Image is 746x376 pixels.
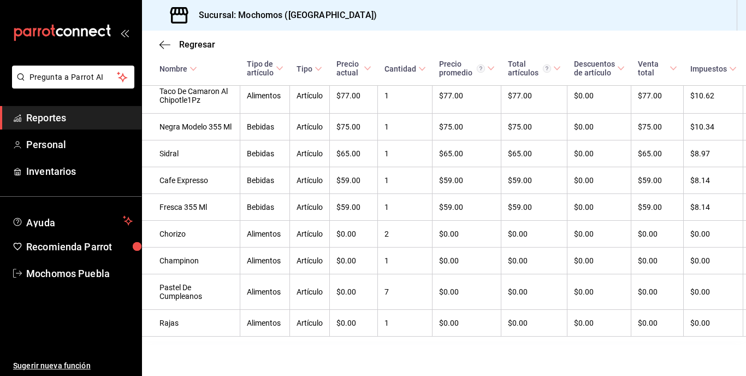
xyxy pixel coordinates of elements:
td: Artículo [290,221,330,248]
td: Rajas [142,310,240,337]
td: $75.00 [631,114,684,140]
td: $0.00 [684,310,743,337]
span: Regresar [179,39,215,50]
td: $8.97 [684,140,743,167]
td: Taco De Camaron Al Chipotle1Pz [142,78,240,114]
div: Venta total [638,60,667,77]
td: $75.00 [330,114,378,140]
div: Nombre [159,64,187,73]
td: $75.00 [433,114,501,140]
td: $0.00 [330,310,378,337]
td: $59.00 [433,167,501,194]
td: Artículo [290,310,330,337]
td: $77.00 [433,78,501,114]
td: Artículo [290,140,330,167]
td: $0.00 [631,221,684,248]
span: Total artículos [508,60,561,77]
td: 7 [378,274,433,310]
td: Fresca 355 Ml [142,194,240,221]
span: Mochomos Puebla [26,266,133,281]
td: Alimentos [240,248,290,274]
td: $0.00 [501,248,567,274]
td: $0.00 [433,248,501,274]
td: $59.00 [631,167,684,194]
div: Total artículos [508,60,551,77]
button: open_drawer_menu [120,28,129,37]
td: Alimentos [240,274,290,310]
td: $0.00 [501,310,567,337]
span: Precio promedio [439,60,495,77]
td: $77.00 [501,78,567,114]
span: Tipo de artículo [247,60,283,77]
td: Sidral [142,140,240,167]
span: Impuestos [690,64,737,73]
td: Bebidas [240,114,290,140]
td: 1 [378,194,433,221]
td: 1 [378,310,433,337]
td: $65.00 [501,140,567,167]
td: $0.00 [567,140,631,167]
div: Precio promedio [439,60,485,77]
td: $65.00 [330,140,378,167]
button: Pregunta a Parrot AI [12,66,134,89]
td: 1 [378,248,433,274]
td: $59.00 [631,194,684,221]
td: $0.00 [631,248,684,274]
td: $0.00 [330,221,378,248]
span: Sugerir nueva función [13,360,133,372]
span: Ayuda [26,214,119,227]
td: $77.00 [631,78,684,114]
td: $65.00 [631,140,684,167]
td: Chorizo [142,221,240,248]
a: Pregunta a Parrot AI [8,79,134,91]
td: $0.00 [330,248,378,274]
td: 1 [378,114,433,140]
td: Artículo [290,194,330,221]
div: Impuestos [690,64,727,73]
td: Alimentos [240,78,290,114]
td: $0.00 [501,221,567,248]
span: Inventarios [26,164,133,179]
td: Champinon [142,248,240,274]
td: $0.00 [433,221,501,248]
td: $59.00 [501,167,567,194]
div: Tipo [297,64,312,73]
td: Artículo [290,78,330,114]
td: $0.00 [567,114,631,140]
td: $0.00 [330,274,378,310]
td: $0.00 [631,310,684,337]
h3: Sucursal: Mochomos ([GEOGRAPHIC_DATA]) [190,9,377,22]
div: Tipo de artículo [247,60,274,77]
td: $8.14 [684,167,743,194]
td: $0.00 [631,274,684,310]
td: 1 [378,78,433,114]
span: Tipo [297,64,322,73]
td: Bebidas [240,140,290,167]
td: $75.00 [501,114,567,140]
td: $0.00 [433,310,501,337]
td: $59.00 [330,194,378,221]
div: Cantidad [384,64,416,73]
td: Artículo [290,167,330,194]
td: Pastel De Cumpleanos [142,274,240,310]
td: $10.34 [684,114,743,140]
td: Artículo [290,274,330,310]
span: Venta total [638,60,677,77]
td: $0.00 [567,167,631,194]
svg: El total artículos considera cambios de precios en los artículos así como costos adicionales por ... [543,64,551,73]
td: $8.14 [684,194,743,221]
td: $59.00 [501,194,567,221]
td: $59.00 [433,194,501,221]
td: $0.00 [567,221,631,248]
span: Pregunta a Parrot AI [29,72,117,83]
td: Artículo [290,114,330,140]
div: Descuentos de artículo [574,60,615,77]
td: $65.00 [433,140,501,167]
td: $59.00 [330,167,378,194]
td: Alimentos [240,310,290,337]
td: $0.00 [567,310,631,337]
td: Bebidas [240,167,290,194]
td: $10.62 [684,78,743,114]
td: 2 [378,221,433,248]
td: $0.00 [567,274,631,310]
